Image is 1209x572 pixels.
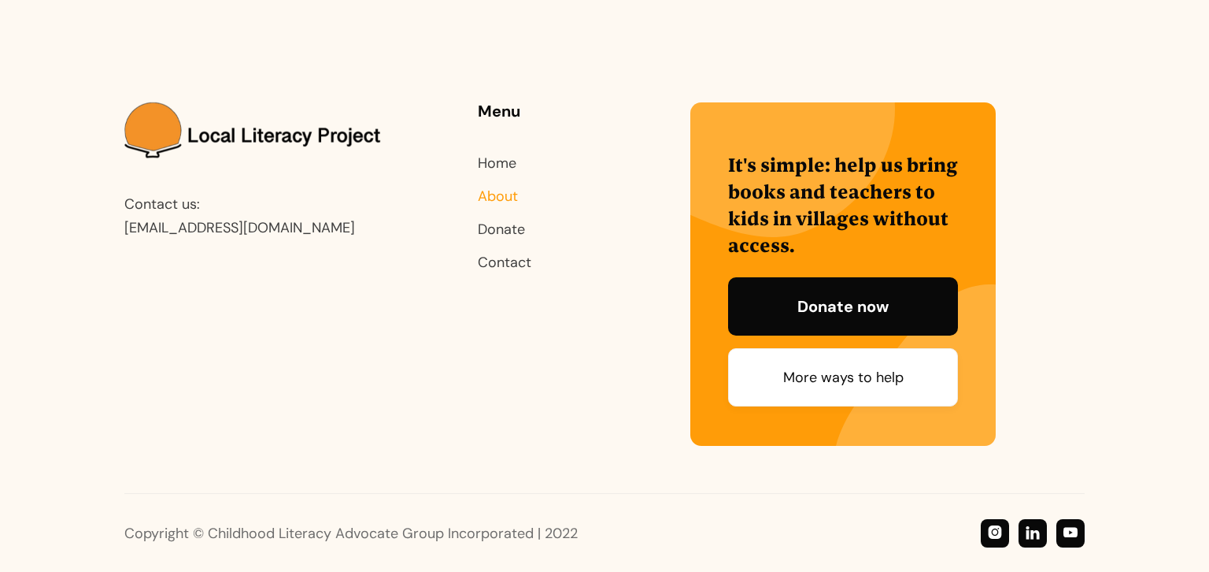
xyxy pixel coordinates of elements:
[478,102,601,120] div: Menu
[728,348,958,407] a: More ways to help
[124,522,801,545] p: Copyright © Childhood Literacy Advocate Group Incorporated | 2022
[124,192,389,240] p: Contact us: [EMAIL_ADDRESS][DOMAIN_NAME]
[478,154,516,173] a: Home
[728,151,958,258] h3: It's simple: help us bring books and teachers to kids in villages without access.
[1056,519,1085,548] a: 
[981,519,1009,548] a: 
[478,253,531,272] a: Contact
[1026,525,1040,541] div: 
[478,187,518,206] a: About
[728,277,958,336] a: Donate now
[1063,525,1078,541] div: 
[988,525,1002,541] div: 
[478,220,525,239] a: Donate
[1019,519,1047,548] a: 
